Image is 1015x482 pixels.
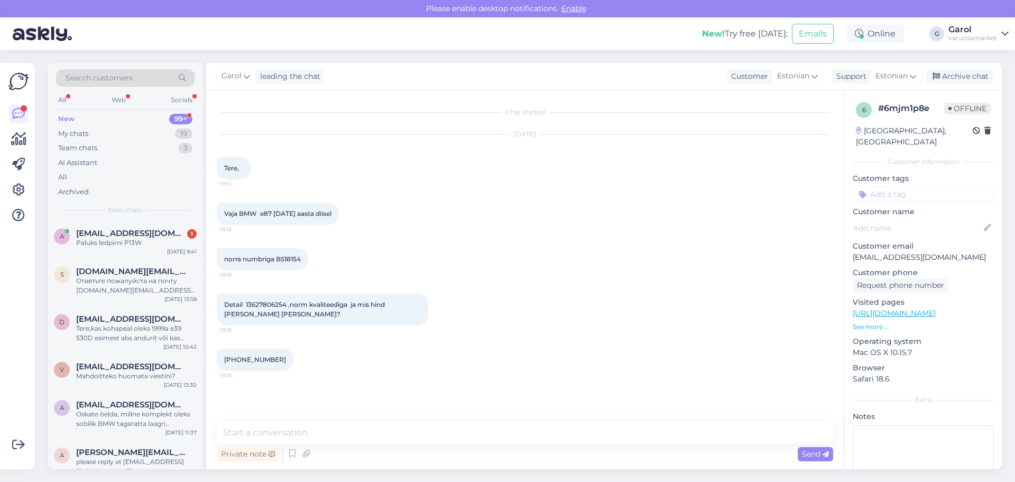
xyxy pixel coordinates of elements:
a: [URL][DOMAIN_NAME] [853,308,936,318]
div: [DATE] 13:30 [164,381,197,389]
p: Operating system [853,336,994,347]
span: Send [802,449,829,459]
a: Garolvaruosamarket [948,25,1009,42]
span: vjalkanen@gmail.com [76,362,186,371]
div: varuosamarket [948,34,997,42]
span: danielmarkultcak61@gmail.com [76,314,186,324]
p: Customer phone [853,267,994,278]
div: [DATE] 10:42 [163,343,197,351]
span: norra numbriga BS18154 [224,255,301,263]
span: Vaja BMW e87 [DATE] aasta diisel [224,210,331,217]
span: a [60,451,64,459]
span: Garol [222,70,242,82]
div: Chat started [217,107,833,117]
div: leading the chat [256,71,320,82]
div: G [929,26,944,41]
div: 3 [178,143,192,153]
div: Request phone number [853,278,948,293]
span: 19:16 [220,271,260,279]
div: All [56,93,68,107]
b: New! [702,29,725,39]
span: aaremagi55@gmail.com [76,229,186,238]
div: 1 [187,229,197,239]
p: Customer name [853,206,994,217]
div: Mahdoitteko huomata viestini? [76,371,197,381]
p: Mac OS X 10.15.7 [853,347,994,358]
p: Browser [853,362,994,374]
div: Garol [948,25,997,34]
span: s [60,270,64,278]
div: Ответьте пожалуйста на почту [DOMAIN_NAME][EMAIL_ADDRESS][DOMAIN_NAME] [76,276,197,295]
span: 19:13 [220,180,260,188]
span: a [60,232,64,240]
div: 99+ [169,114,192,124]
div: Extra [853,395,994,405]
span: Estonian [875,70,908,82]
div: New [58,114,75,124]
div: please reply at [EMAIL_ADDRESS][DOMAIN_NAME] [76,457,197,476]
div: 19 [175,129,192,139]
div: Socials [169,93,195,107]
div: Oskate öelda, millne komplekt oleks sobilik BMW tagaratta laagri vahetuseks? Laagri siseläbimõõt ... [76,410,197,429]
div: Customer information [853,157,994,167]
p: Customer email [853,241,994,252]
span: 19:18 [220,326,260,334]
div: Try free [DATE]: [702,28,788,40]
div: [GEOGRAPHIC_DATA], [GEOGRAPHIC_DATA] [856,125,973,148]
span: Enable [558,4,589,13]
div: [DATE] 9:41 [167,248,197,256]
div: Customer [727,71,768,82]
span: 19:18 [220,371,260,379]
p: Visited pages [853,297,994,308]
p: [EMAIL_ADDRESS][DOMAIN_NAME] [853,252,994,263]
div: All [58,172,67,183]
span: 19:15 [220,225,260,233]
button: Emails [792,24,834,44]
p: Notes [853,411,994,422]
div: [DATE] 13:58 [164,295,197,303]
div: [DATE] [217,130,833,139]
div: Tere,kas kohapeal oleks 1999a e39 530D esimest abs andurit või kas oleks võimalik tellida tänaseks? [76,324,197,343]
p: Safari 18.6 [853,374,994,385]
div: AI Assistant [58,158,97,168]
span: savkor.auto@gmail.com [76,267,186,276]
div: Team chats [58,143,97,153]
div: Archived [58,187,89,197]
span: Detail 13627806254 ,norm kvaliteediga ja mis hind [PERSON_NAME] [PERSON_NAME]? [224,301,386,318]
input: Add a tag [853,186,994,202]
span: a [60,404,64,412]
input: Add name [853,222,982,234]
div: My chats [58,129,88,139]
div: Private note [217,447,279,461]
div: Support [832,71,866,82]
p: See more ... [853,322,994,332]
span: Search customers [66,72,133,84]
div: Archive chat [926,69,993,84]
span: Offline [944,103,991,114]
span: v [60,366,64,374]
img: Askly Logo [8,71,29,92]
span: Tere, [224,164,239,172]
span: arriba2103@gmail.com [76,400,186,410]
span: New chats [108,205,142,215]
span: [PHONE_NUMBER] [224,356,286,363]
span: Estonian [777,70,809,82]
p: Customer tags [853,173,994,184]
div: Web [109,93,128,107]
span: d [59,318,64,326]
span: ayuzefovsky@yahoo.com [76,448,186,457]
div: Paluks ledpirni P13W [76,238,197,248]
div: # 6mjm1p8e [878,102,944,115]
div: Online [846,24,904,43]
div: [DATE] 11:37 [165,429,197,436]
span: 6 [862,106,866,114]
